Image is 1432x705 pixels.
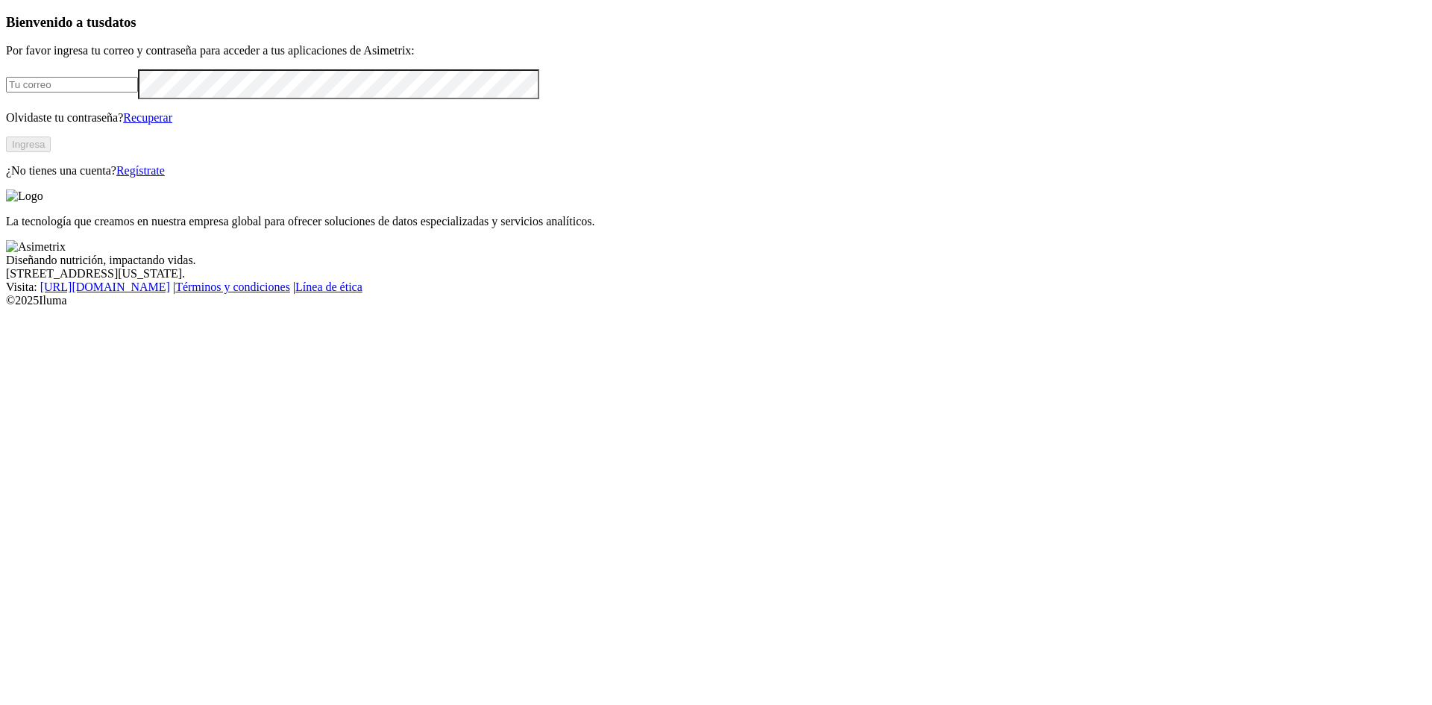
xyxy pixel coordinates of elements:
a: Regístrate [116,164,165,177]
p: ¿No tienes una cuenta? [6,164,1426,178]
img: Logo [6,189,43,203]
a: Términos y condiciones [175,281,290,293]
p: La tecnología que creamos en nuestra empresa global para ofrecer soluciones de datos especializad... [6,215,1426,228]
button: Ingresa [6,137,51,152]
img: Asimetrix [6,240,66,254]
div: Diseñando nutrición, impactando vidas. [6,254,1426,267]
a: Línea de ética [295,281,362,293]
input: Tu correo [6,77,138,93]
a: Recuperar [123,111,172,124]
p: Olvidaste tu contraseña? [6,111,1426,125]
div: Visita : | | [6,281,1426,294]
h3: Bienvenido a tus [6,14,1426,31]
a: [URL][DOMAIN_NAME] [40,281,170,293]
p: Por favor ingresa tu correo y contraseña para acceder a tus aplicaciones de Asimetrix: [6,44,1426,57]
span: datos [104,14,136,30]
div: © 2025 Iluma [6,294,1426,307]
div: [STREET_ADDRESS][US_STATE]. [6,267,1426,281]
